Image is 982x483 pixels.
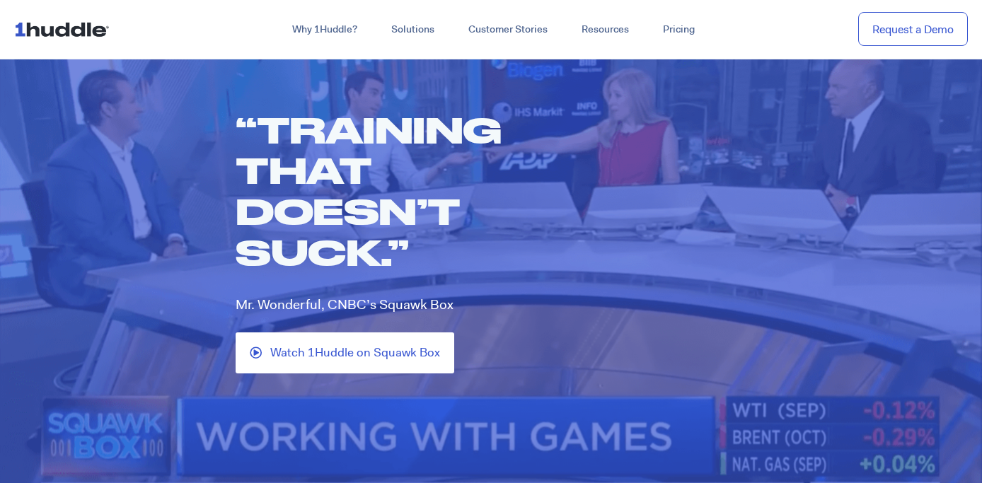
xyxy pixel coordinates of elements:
[646,17,712,42] a: Pricing
[858,12,968,47] a: Request a Demo
[236,298,491,311] p: Mr. Wonderful, CNBC’s Squawk Box
[565,17,646,42] a: Resources
[236,332,454,373] a: Watch 1Huddle on Squawk Box
[270,347,440,359] span: Watch 1Huddle on Squawk Box
[14,16,115,42] img: ...
[451,17,565,42] a: Customer Stories
[275,17,374,42] a: Why 1Huddle?
[236,110,491,272] h1: “Training that doesn’t suck.”
[374,17,451,42] a: Solutions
